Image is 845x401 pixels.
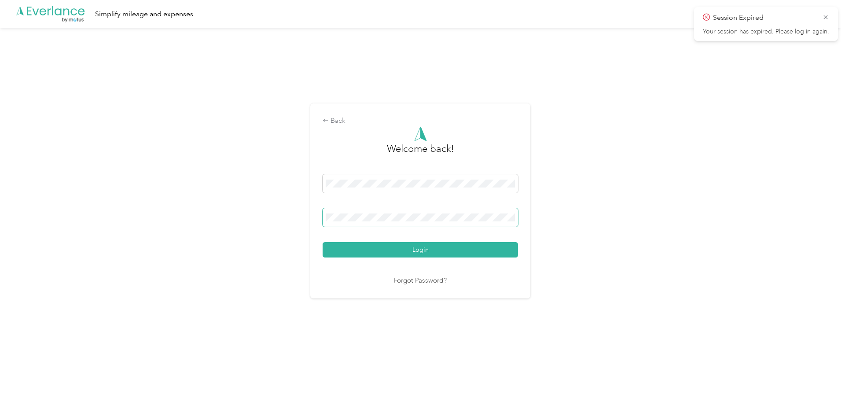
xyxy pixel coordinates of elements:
div: Back [323,116,518,126]
a: Forgot Password? [394,276,447,286]
button: Login [323,242,518,258]
h3: greeting [387,141,454,165]
div: Simplify mileage and expenses [95,9,193,20]
p: Session Expired [713,12,816,23]
p: Your session has expired. Please log in again. [703,28,829,36]
iframe: Everlance-gr Chat Button Frame [796,352,845,401]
